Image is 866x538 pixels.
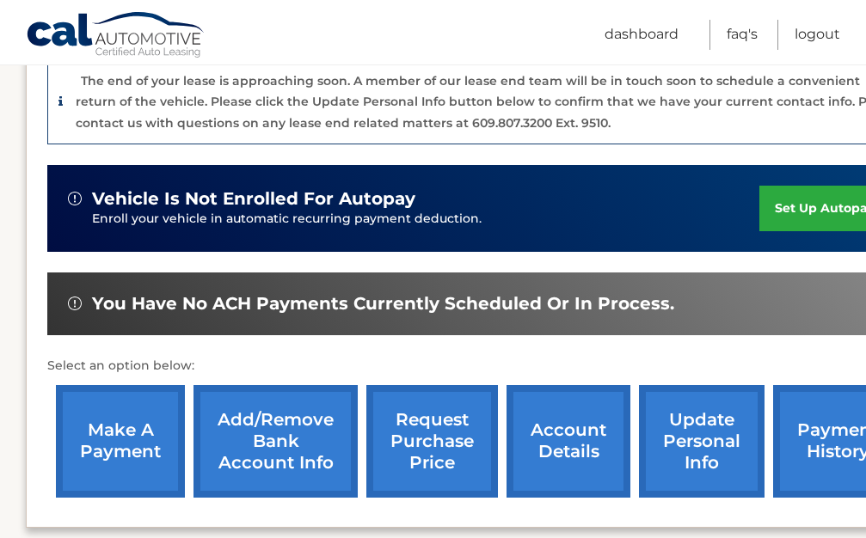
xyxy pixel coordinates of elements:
a: FAQ's [727,20,758,50]
a: Dashboard [605,20,679,50]
a: request purchase price [366,385,498,498]
a: Add/Remove bank account info [193,385,358,498]
img: alert-white.svg [68,297,82,310]
a: Cal Automotive [26,11,206,61]
p: Enroll your vehicle in automatic recurring payment deduction. [92,210,759,229]
span: You have no ACH payments currently scheduled or in process. [92,293,674,315]
a: update personal info [639,385,765,498]
a: account details [507,385,630,498]
img: alert-white.svg [68,192,82,205]
a: make a payment [56,385,185,498]
a: Logout [795,20,840,50]
span: vehicle is not enrolled for autopay [92,188,415,210]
